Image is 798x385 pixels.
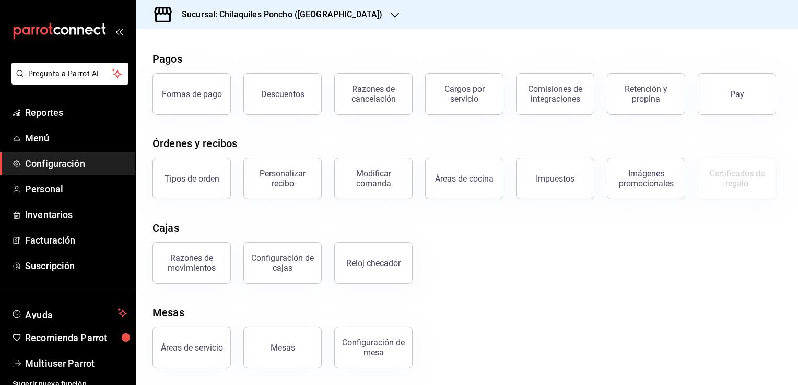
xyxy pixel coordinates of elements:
div: Pay [730,89,744,99]
button: Razones de cancelación [334,73,413,115]
button: Imágenes promocionales [607,158,685,199]
button: Descuentos [243,73,322,115]
button: Modificar comanda [334,158,413,199]
button: Impuestos [516,158,594,199]
span: Multiuser Parrot [25,356,127,370]
span: Ayuda [25,307,113,319]
div: Impuestos [536,174,574,184]
button: Cargos por servicio [425,73,503,115]
div: Áreas de servicio [161,343,223,353]
a: Pregunta a Parrot AI [7,76,128,87]
button: open_drawer_menu [115,27,123,35]
div: Certificados de regalo [705,169,769,188]
button: Comisiones de integraciones [516,73,594,115]
span: Pregunta a Parrot AI [28,68,112,79]
button: Tipos de orden [152,158,231,199]
div: Pagos [152,51,182,67]
button: Mesas [243,327,322,368]
div: Descuentos [261,89,304,99]
button: Formas de pago [152,73,231,115]
h3: Sucursal: Chilaquiles Poncho ([GEOGRAPHIC_DATA]) [173,8,382,21]
div: Configuración de cajas [250,253,315,273]
span: Configuración [25,157,127,171]
button: Pay [698,73,776,115]
div: Reloj checador [346,258,401,268]
div: Cajas [152,220,179,236]
div: Retención y propina [614,84,678,104]
div: Formas de pago [162,89,222,99]
div: Órdenes y recibos [152,136,237,151]
button: Personalizar recibo [243,158,322,199]
span: Personal [25,182,127,196]
button: Áreas de cocina [425,158,503,199]
div: Comisiones de integraciones [523,84,588,104]
div: Cargos por servicio [432,84,497,104]
div: Configuración de mesa [341,338,406,357]
button: Retención y propina [607,73,685,115]
button: Configuración de mesa [334,327,413,368]
button: Razones de movimientos [152,242,231,284]
div: Imágenes promocionales [614,169,678,188]
span: Suscripción [25,259,127,273]
span: Menú [25,131,127,145]
div: Razones de movimientos [159,253,224,273]
div: Personalizar recibo [250,169,315,188]
span: Recomienda Parrot [25,331,127,345]
div: Modificar comanda [341,169,406,188]
span: Reportes [25,105,127,119]
div: Mesas [152,305,184,320]
span: Inventarios [25,208,127,222]
span: Facturación [25,233,127,247]
div: Tipos de orden [165,174,219,184]
button: Certificados de regalo [698,158,776,199]
button: Áreas de servicio [152,327,231,368]
div: Razones de cancelación [341,84,406,104]
div: Áreas de cocina [435,174,494,184]
button: Configuración de cajas [243,242,322,284]
button: Pregunta a Parrot AI [11,63,128,85]
div: Mesas [271,343,295,353]
button: Reloj checador [334,242,413,284]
